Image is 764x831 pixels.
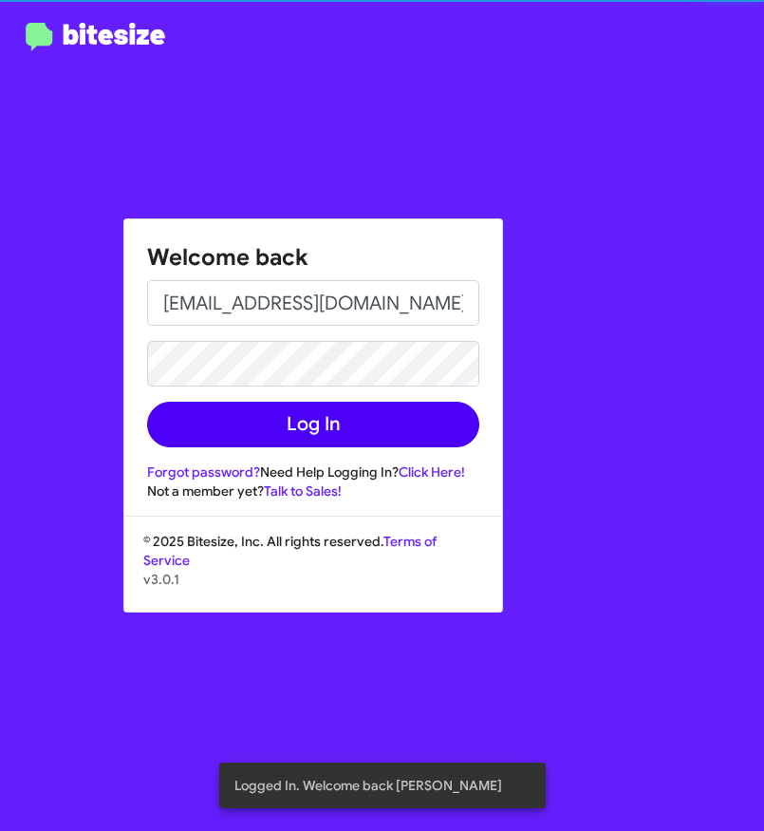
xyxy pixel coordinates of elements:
input: Email address [147,280,479,326]
a: Click Here! [399,463,465,481]
div: © 2025 Bitesize, Inc. All rights reserved. [124,532,502,612]
span: Logged In. Welcome back [PERSON_NAME] [234,776,502,795]
a: Forgot password? [147,463,260,481]
div: Not a member yet? [147,482,479,500]
div: Need Help Logging In? [147,463,479,482]
a: Talk to Sales! [264,482,342,500]
h1: Welcome back [147,242,479,273]
p: v3.0.1 [143,570,483,589]
button: Log In [147,402,479,447]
